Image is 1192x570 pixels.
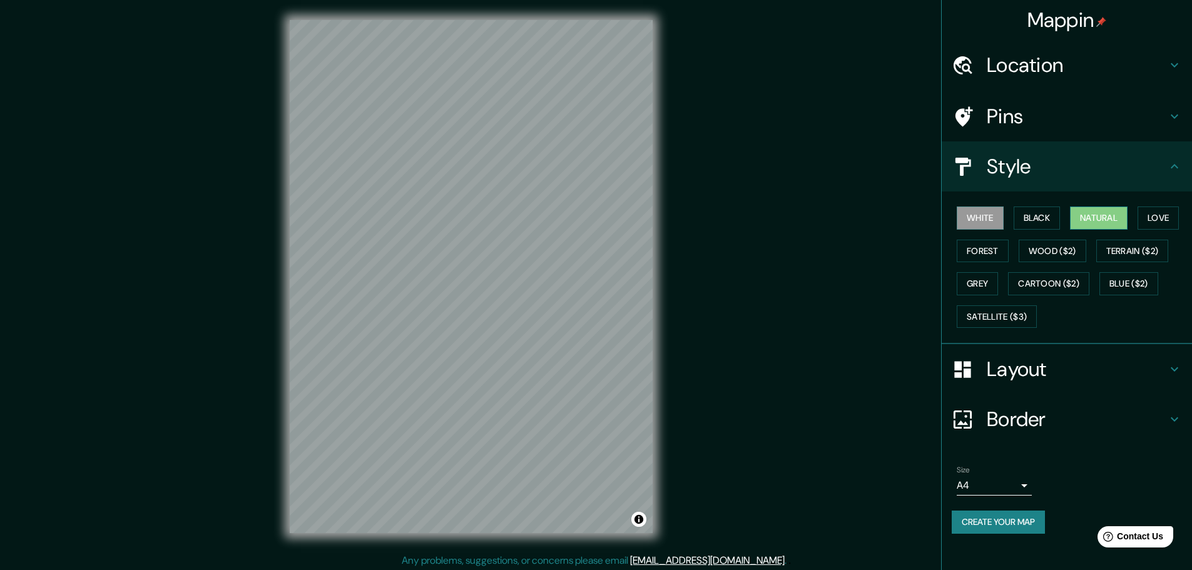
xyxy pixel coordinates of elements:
button: White [957,206,1004,230]
iframe: Help widget launcher [1081,521,1178,556]
button: Create your map [952,511,1045,534]
button: Satellite ($3) [957,305,1037,328]
a: [EMAIL_ADDRESS][DOMAIN_NAME] [630,554,785,567]
button: Terrain ($2) [1096,240,1169,263]
div: A4 [957,476,1032,496]
button: Grey [957,272,998,295]
button: Wood ($2) [1019,240,1086,263]
label: Size [957,465,970,476]
button: Blue ($2) [1099,272,1158,295]
canvas: Map [290,20,653,533]
button: Toggle attribution [631,512,646,527]
button: Cartoon ($2) [1008,272,1089,295]
div: Border [942,394,1192,444]
button: Love [1138,206,1179,230]
img: pin-icon.png [1096,17,1106,27]
h4: Pins [987,104,1167,129]
div: Pins [942,91,1192,141]
h4: Border [987,407,1167,432]
button: Forest [957,240,1009,263]
button: Black [1014,206,1061,230]
h4: Location [987,53,1167,78]
div: Layout [942,344,1192,394]
h4: Mappin [1027,8,1107,33]
h4: Style [987,154,1167,179]
div: Style [942,141,1192,191]
h4: Layout [987,357,1167,382]
div: Location [942,40,1192,90]
button: Natural [1070,206,1128,230]
p: Any problems, suggestions, or concerns please email . [402,553,787,568]
div: . [788,553,791,568]
div: . [787,553,788,568]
